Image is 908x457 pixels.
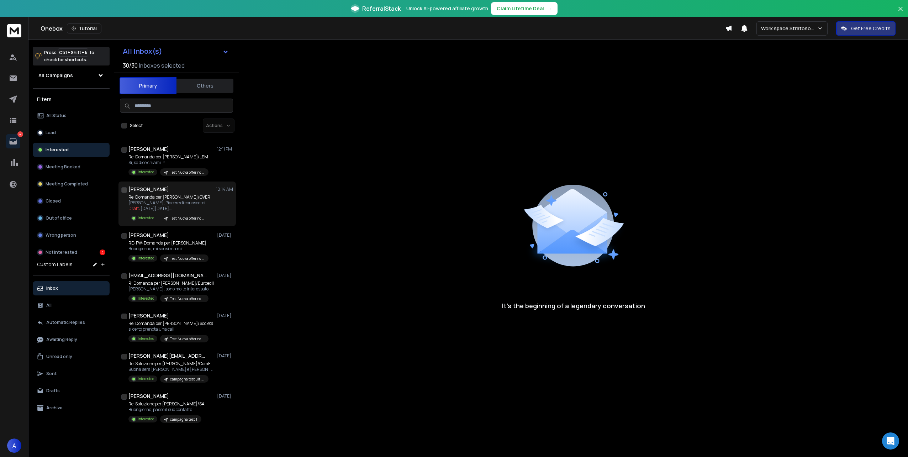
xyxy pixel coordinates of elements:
[46,371,57,377] p: Sent
[882,432,899,450] div: Open Intercom Messenger
[128,154,208,160] p: Re: Domanda per [PERSON_NAME]/LEM
[33,281,110,295] button: Inbox
[58,48,88,57] span: Ctrl + Shift + k
[138,169,154,175] p: Interested
[761,25,817,32] p: Work space Stratosoftware
[170,377,204,382] p: campagna test ultima settimana di luglio
[33,177,110,191] button: Meeting Completed
[33,245,110,259] button: Not Interested4
[33,194,110,208] button: Closed
[217,353,233,359] p: [DATE]
[896,4,905,21] button: Close banner
[138,376,154,382] p: Interested
[128,352,207,359] h1: [PERSON_NAME][EMAIL_ADDRESS][DOMAIN_NAME]
[33,160,110,174] button: Meeting Booked
[46,285,58,291] p: Inbox
[128,326,213,332] p: si certo prenota una call
[67,23,101,33] button: Tutorial
[46,320,85,325] p: Automatic Replies
[128,272,207,279] h1: [EMAIL_ADDRESS][DOMAIN_NAME]
[217,393,233,399] p: [DATE]
[128,232,169,239] h1: [PERSON_NAME]
[138,336,154,341] p: Interested
[217,313,233,319] p: [DATE]
[128,205,140,211] span: Draft:
[128,361,214,367] p: Re: Soluzione per [PERSON_NAME]/ComEco
[128,200,210,206] p: [PERSON_NAME], Piacere di conoscerci.
[46,113,67,119] p: All Status
[33,126,110,140] button: Lead
[46,232,76,238] p: Wrong person
[491,2,558,15] button: Claim Lifetime Deal→
[138,416,154,422] p: Interested
[128,160,208,166] p: Si, se dice chiami in
[38,72,73,79] h1: All Campaigns
[138,256,154,261] p: Interested
[123,48,162,55] h1: All Inbox(s)
[33,94,110,104] h3: Filters
[216,187,233,192] p: 10:14 AM
[547,5,552,12] span: →
[836,21,896,36] button: Get Free Credits
[7,438,21,453] button: A
[170,417,197,422] p: campagna test 1
[128,194,210,200] p: Re: Domanda per [PERSON_NAME]/OVER
[46,181,88,187] p: Meeting Completed
[46,388,60,394] p: Drafts
[33,143,110,157] button: Interested
[46,303,52,308] p: All
[46,337,77,342] p: Awaiting Reply
[33,350,110,364] button: Unread only
[128,407,205,413] p: Buongiorno, passo il suo contatto
[46,215,72,221] p: Out of office
[17,131,23,137] p: 4
[141,205,172,211] span: [DATE][DATE] ...
[33,367,110,381] button: Sent
[100,249,105,255] div: 4
[33,68,110,83] button: All Campaigns
[170,216,204,221] p: Test Nuova offer no AI
[170,296,204,301] p: Test Nuova offer no AI
[46,198,61,204] p: Closed
[33,315,110,330] button: Automatic Replies
[139,61,185,70] h3: Inboxes selected
[128,321,213,326] p: Re: Domanda per [PERSON_NAME]/Società
[46,130,56,136] p: Lead
[123,61,138,70] span: 30 / 30
[176,78,233,94] button: Others
[46,405,63,411] p: Archive
[128,401,205,407] p: Re: Soluzione per [PERSON_NAME]/SA
[170,256,204,261] p: Test Nuova offer no AI
[170,170,204,175] p: Test Nuova offer no AI
[33,228,110,242] button: Wrong person
[44,49,94,63] p: Press to check for shortcuts.
[33,332,110,347] button: Awaiting Reply
[41,23,725,33] div: Onebox
[120,77,176,94] button: Primary
[170,336,204,342] p: Test Nuova offer no AI
[217,146,233,152] p: 12:11 PM
[502,301,645,311] p: It’s the beginning of a legendary conversation
[128,146,169,153] h1: [PERSON_NAME]
[130,123,143,128] label: Select
[128,240,208,246] p: RE: FW: Domanda per [PERSON_NAME]
[128,246,208,252] p: Buongiorno, mi scusi ma mi
[217,232,233,238] p: [DATE]
[33,211,110,225] button: Out of office
[138,296,154,301] p: Interested
[128,186,169,193] h1: [PERSON_NAME]
[406,5,488,12] p: Unlock AI-powered affiliate growth
[128,312,169,319] h1: [PERSON_NAME]
[138,215,154,221] p: Interested
[46,249,77,255] p: Not Interested
[128,280,214,286] p: R: Domanda per [PERSON_NAME]/Euroedil
[128,286,214,292] p: [PERSON_NAME], sono molto interessato
[46,164,80,170] p: Meeting Booked
[37,261,73,268] h3: Custom Labels
[33,401,110,415] button: Archive
[33,384,110,398] button: Drafts
[851,25,891,32] p: Get Free Credits
[46,354,72,359] p: Unread only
